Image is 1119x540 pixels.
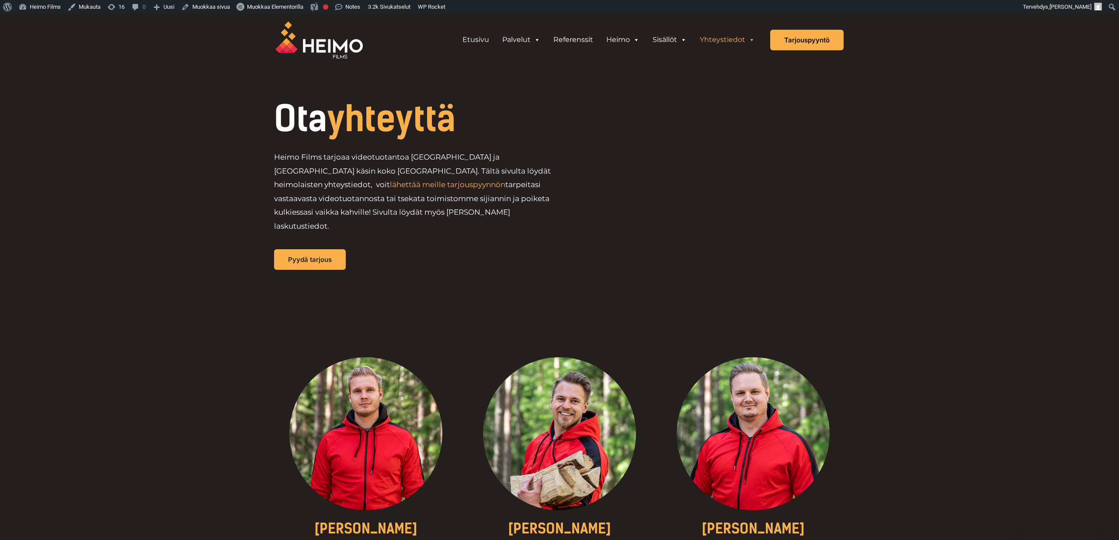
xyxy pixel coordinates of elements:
img: Heimo Filmsin logo [275,21,363,59]
a: [PERSON_NAME] [702,520,805,537]
a: Palvelut [496,31,547,49]
a: Referenssit [547,31,600,49]
span: Pyydä tarjous [288,256,332,263]
h1: Ota [274,101,619,136]
a: Sisällöt [646,31,693,49]
span: [PERSON_NAME] [1049,3,1091,10]
div: Focus keyphrase not set [323,4,328,10]
a: lähettää meille tarjouspyynnön [390,180,505,189]
span: yhteyttä [327,98,455,140]
a: Etusivu [456,31,496,49]
a: Pyydä tarjous [274,249,346,270]
span: Muokkaa Elementorilla [247,3,303,10]
a: Heimo [600,31,646,49]
a: [PERSON_NAME] [508,520,611,537]
a: Tarjouspyyntö [770,30,844,50]
p: Heimo Films tarjoaa videotuotantoa [GEOGRAPHIC_DATA] ja [GEOGRAPHIC_DATA] käsin koko [GEOGRAPHIC_... [274,150,559,233]
a: Yhteystiedot [693,31,761,49]
aside: Header Widget 1 [452,31,766,49]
